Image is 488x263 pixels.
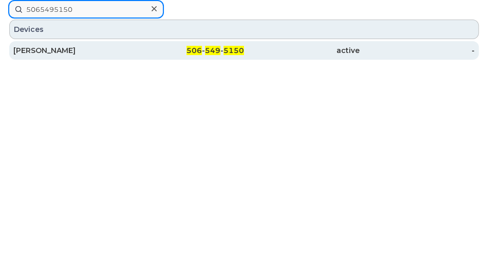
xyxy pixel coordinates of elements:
[13,45,129,56] div: [PERSON_NAME]
[9,41,479,60] a: [PERSON_NAME]506-549-5150active-
[186,46,202,55] span: 506
[244,45,360,56] div: active
[360,45,475,56] div: -
[205,46,220,55] span: 549
[129,45,245,56] div: - -
[223,46,244,55] span: 5150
